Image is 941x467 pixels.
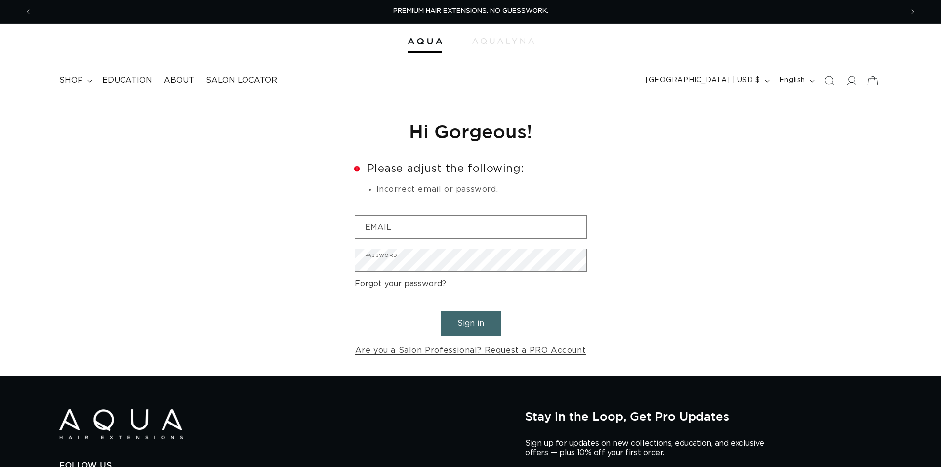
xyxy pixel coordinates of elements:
[441,311,501,336] button: Sign in
[376,183,587,196] li: Incorrect email or password.
[818,70,840,91] summary: Search
[774,71,818,90] button: English
[164,75,194,85] span: About
[206,75,277,85] span: Salon Locator
[525,439,772,458] p: Sign up for updates on new collections, education, and exclusive offers — plus 10% off your first...
[96,69,158,91] a: Education
[355,343,586,358] a: Are you a Salon Professional? Request a PRO Account
[646,75,760,85] span: [GEOGRAPHIC_DATA] | USD $
[640,71,774,90] button: [GEOGRAPHIC_DATA] | USD $
[17,2,39,21] button: Previous announcement
[59,75,83,85] span: shop
[472,38,534,44] img: aqualyna.com
[200,69,283,91] a: Salon Locator
[355,119,587,143] h1: Hi Gorgeous!
[393,8,548,14] span: PREMIUM HAIR EXTENSIONS. NO GUESSWORK.
[779,75,805,85] span: English
[158,69,200,91] a: About
[355,163,587,174] h2: Please adjust the following:
[355,277,446,291] a: Forgot your password?
[102,75,152,85] span: Education
[902,2,924,21] button: Next announcement
[408,38,442,45] img: Aqua Hair Extensions
[53,69,96,91] summary: shop
[355,216,586,238] input: Email
[59,409,183,439] img: Aqua Hair Extensions
[525,409,882,423] h2: Stay in the Loop, Get Pro Updates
